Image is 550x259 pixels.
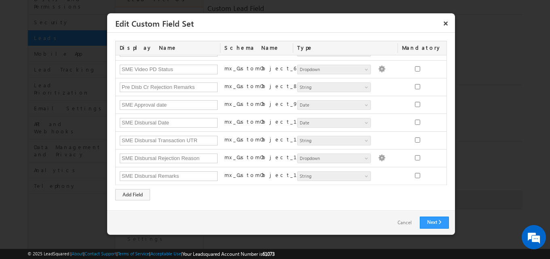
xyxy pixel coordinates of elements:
div: Mandatory [398,41,438,55]
a: String [297,171,371,181]
a: Date [297,118,371,128]
img: Populate Options [378,154,385,162]
span: 61073 [262,251,275,257]
div: Schema Name [220,41,293,55]
a: String [297,136,371,145]
a: About [72,251,83,256]
label: mx_CustomObject_10 [224,118,315,125]
button: × [439,16,452,30]
span: String [298,173,364,180]
span: Date [298,119,364,126]
span: String [298,137,364,144]
span: © 2025 LeadSquared | | | | | [27,250,275,258]
span: String [298,84,364,91]
label: mx_CustomObject_8 [224,82,298,90]
span: Your Leadsquared Account Number is [182,251,275,257]
a: Date [297,100,371,110]
span: Date [298,101,364,109]
div: Display Name [116,41,220,55]
label: mx_CustomObject_13 [224,171,309,179]
a: Dropdown [297,154,371,163]
h3: Edit Custom Field Set [115,16,452,30]
label: mx_CustomObject_12 [224,154,312,161]
div: Type [293,41,398,55]
img: Populate Options [378,65,385,73]
a: Terms of Service [118,251,149,256]
a: Contact Support [85,251,116,256]
a: Next [420,217,449,229]
span: Dropdown [298,66,364,73]
label: mx_CustomObject_6 [224,65,296,72]
a: Cancel [389,217,420,229]
a: String [297,82,371,92]
label: mx_CustomObject_9 [224,100,298,107]
a: Dropdown [297,65,371,74]
span: Dropdown [298,155,364,162]
div: Add Field [115,189,150,200]
label: mx_CustomObject_11 [224,136,319,143]
a: Acceptable Use [150,251,181,256]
